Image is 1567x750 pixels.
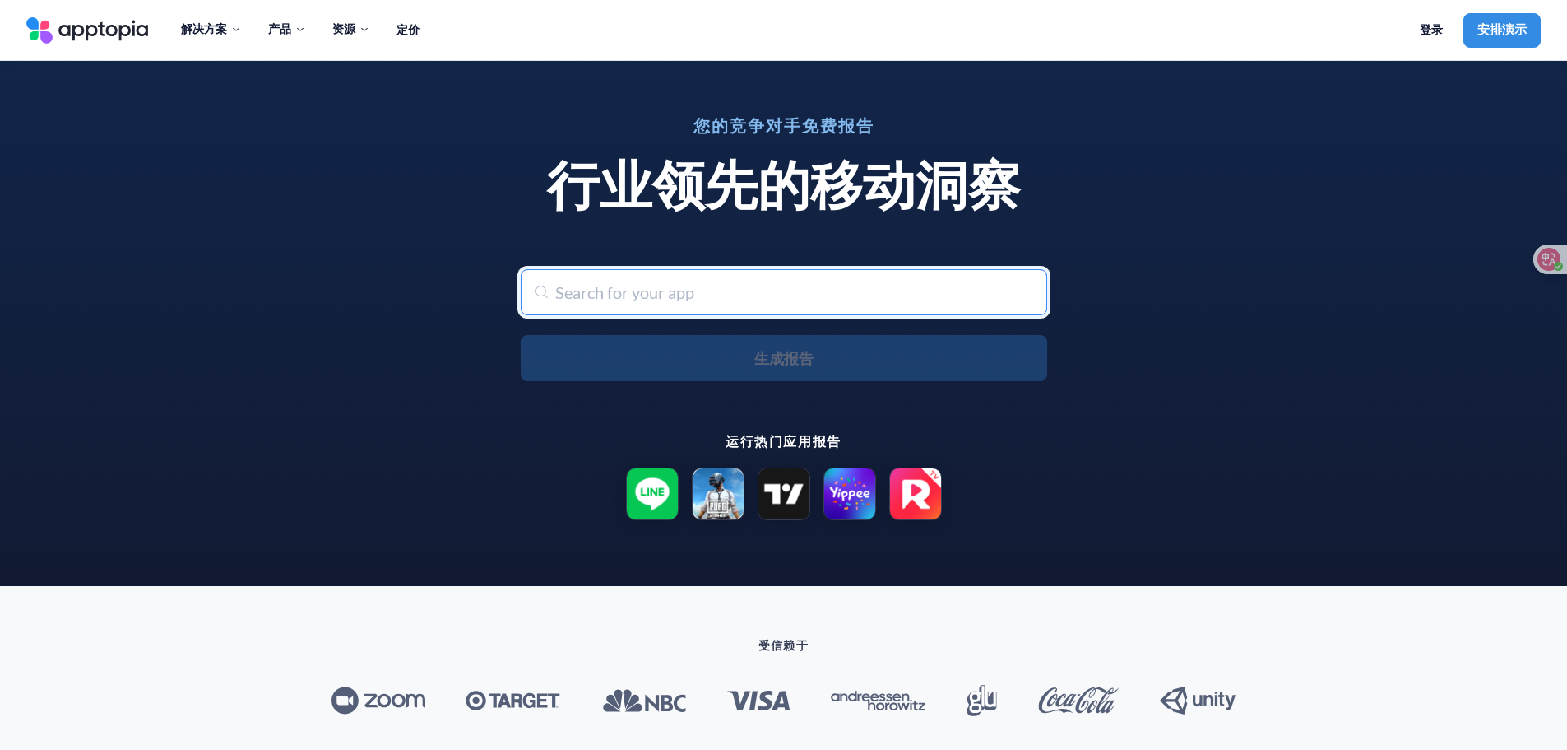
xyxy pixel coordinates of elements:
img: Visa_Inc._logo.svg [727,691,790,710]
img: Andreessen_Horowitz_new_logo.svg [831,691,925,711]
font: 行业领先的移动洞察 [547,152,1021,216]
img: NBC_logo.svg [601,688,686,713]
font: 您的竞争对手免费报告 [693,115,874,135]
img: Yippee TV: Christian Streaming icon [823,468,876,520]
input: Search for your app [521,269,1047,315]
font: 安排演示 [1477,22,1527,37]
img: PUBG MOBILE icon [692,468,744,520]
img: Unity_Technologies_logo.svg [1160,687,1236,715]
img: ReelShort - Stream Drama & TV icon [889,468,942,520]
a: 安排演示 [1463,13,1541,48]
img: TradingView: Track All Markets icon [758,468,810,520]
font: 登录 [1420,22,1443,36]
a: 定价 [396,13,420,48]
font: 运行热门应用报告 [726,433,841,449]
a: 登录 [1406,13,1457,48]
img: Target_logo.svg [466,691,560,711]
img: Coca-Cola_logo.svg [1038,687,1120,714]
img: LINE icon [626,468,679,520]
img: Zoom_logo.svg [331,687,425,715]
font: 受信赖于 [758,638,809,652]
img: Glu_Mobile_logo.svg [967,685,997,716]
